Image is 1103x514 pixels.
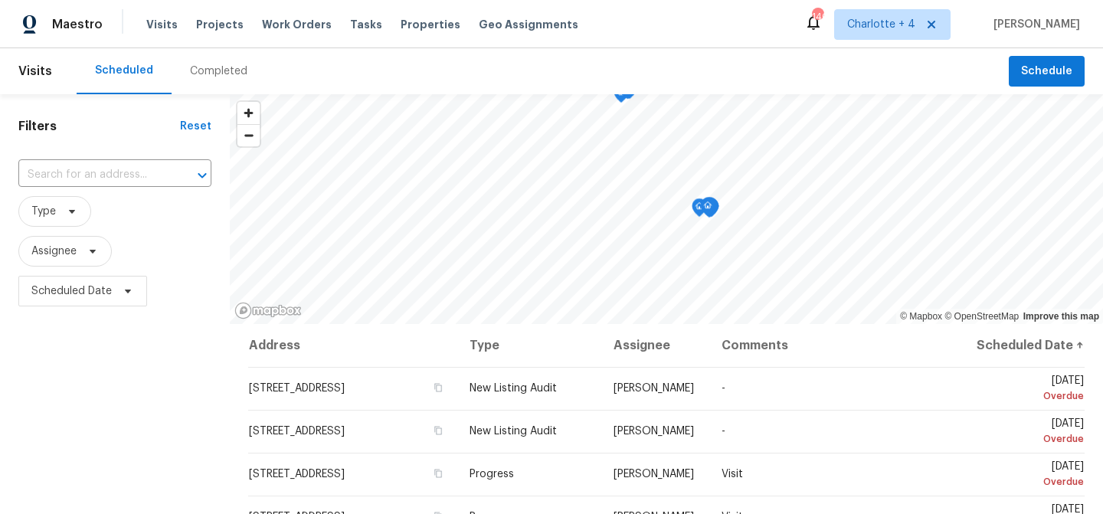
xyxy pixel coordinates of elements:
[237,102,260,124] button: Zoom in
[479,17,578,32] span: Geo Assignments
[973,375,1084,404] span: [DATE]
[973,431,1084,447] div: Overdue
[961,324,1085,367] th: Scheduled Date ↑
[248,324,457,367] th: Address
[52,17,103,32] span: Maestro
[614,84,629,108] div: Map marker
[262,17,332,32] span: Work Orders
[249,469,345,480] span: [STREET_ADDRESS]
[1023,311,1099,322] a: Improve this map
[401,17,460,32] span: Properties
[722,426,725,437] span: -
[702,197,717,221] div: Map marker
[812,9,823,25] div: 140
[18,119,180,134] h1: Filters
[180,119,211,134] div: Reset
[847,17,915,32] span: Charlotte + 4
[249,426,345,437] span: [STREET_ADDRESS]
[350,19,382,30] span: Tasks
[614,426,694,437] span: [PERSON_NAME]
[191,165,213,186] button: Open
[470,383,557,394] span: New Listing Audit
[973,474,1084,489] div: Overdue
[709,324,961,367] th: Comments
[18,163,169,187] input: Search for an address...
[944,311,1019,322] a: OpenStreetMap
[234,302,302,319] a: Mapbox homepage
[146,17,178,32] span: Visits
[973,388,1084,404] div: Overdue
[95,63,153,78] div: Scheduled
[31,283,112,299] span: Scheduled Date
[431,381,445,395] button: Copy Address
[700,198,715,221] div: Map marker
[457,324,601,367] th: Type
[973,461,1084,489] span: [DATE]
[237,125,260,146] span: Zoom out
[190,64,247,79] div: Completed
[692,198,707,222] div: Map marker
[196,17,244,32] span: Projects
[1021,62,1072,81] span: Schedule
[249,383,345,394] span: [STREET_ADDRESS]
[237,124,260,146] button: Zoom out
[614,469,694,480] span: [PERSON_NAME]
[722,469,743,480] span: Visit
[230,94,1103,324] canvas: Map
[614,383,694,394] span: [PERSON_NAME]
[431,467,445,480] button: Copy Address
[470,426,557,437] span: New Listing Audit
[722,383,725,394] span: -
[987,17,1080,32] span: [PERSON_NAME]
[470,469,514,480] span: Progress
[973,418,1084,447] span: [DATE]
[18,54,52,88] span: Visits
[31,244,77,259] span: Assignee
[431,424,445,437] button: Copy Address
[31,204,56,219] span: Type
[601,324,709,367] th: Assignee
[1009,56,1085,87] button: Schedule
[900,311,942,322] a: Mapbox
